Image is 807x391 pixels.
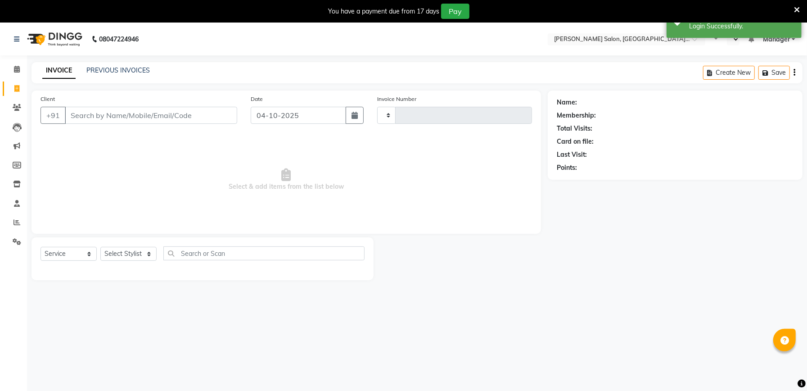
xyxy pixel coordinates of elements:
div: Membership: [557,111,596,120]
label: Client [41,95,55,103]
span: Select & add items from the list below [41,135,532,225]
div: Last Visit: [557,150,587,159]
div: Name: [557,98,577,107]
b: 08047224946 [99,27,139,52]
a: PREVIOUS INVOICES [86,66,150,74]
div: Card on file: [557,137,594,146]
input: Search by Name/Mobile/Email/Code [65,107,237,124]
div: Points: [557,163,577,173]
label: Date [251,95,263,103]
button: Pay [441,4,469,19]
div: Total Visits: [557,124,592,133]
span: Manager [763,35,790,44]
div: You have a payment due from 17 days [328,7,439,16]
label: Invoice Number [377,95,416,103]
div: Login Successfully. [689,22,795,31]
a: INVOICE [42,63,76,79]
button: +91 [41,107,66,124]
input: Search or Scan [163,246,365,260]
button: Create New [703,66,755,80]
button: Save [758,66,790,80]
img: logo [23,27,85,52]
